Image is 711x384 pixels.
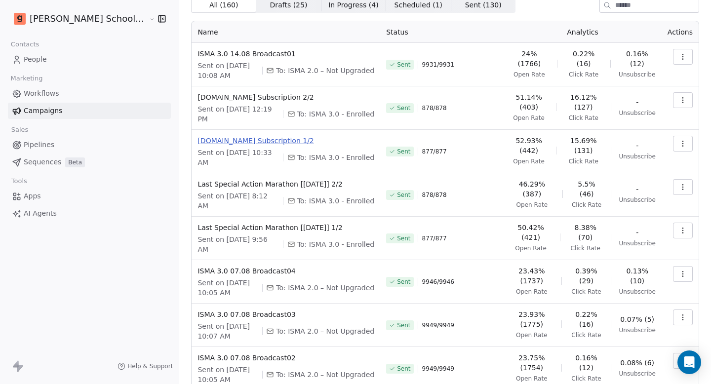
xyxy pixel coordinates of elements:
span: 0.07% (5) [620,314,654,324]
span: 0.16% (12) [570,353,602,373]
span: Sent [397,61,410,69]
span: Unsubscribe [619,288,656,296]
span: Sent [397,104,410,112]
span: 16.12% (127) [564,92,603,112]
span: Click Rate [569,157,598,165]
span: Sent [397,148,410,155]
span: Sequences [24,157,61,167]
span: - [636,228,638,237]
th: Name [192,21,380,43]
span: [DOMAIN_NAME] Subscription 1/2 [197,136,374,146]
span: To: ISMA 2.0 – Not Upgraded [276,66,374,76]
span: Sent on [DATE] 10:07 AM [197,321,258,341]
span: 878 / 878 [422,104,447,112]
span: Open Rate [513,114,545,122]
span: Click Rate [569,114,598,122]
span: Unsubscribe [619,109,656,117]
span: Unsubscribe [619,196,656,204]
span: [DOMAIN_NAME] Subscription 2/2 [197,92,374,102]
span: Sent on [DATE] 10:05 AM [197,278,258,298]
span: Unsubscribe [619,71,655,78]
a: Pipelines [8,137,171,153]
button: [PERSON_NAME] School of Finance LLP [12,10,142,27]
span: [PERSON_NAME] School of Finance LLP [30,12,147,25]
span: Unsubscribe [619,153,656,160]
span: 8.38% (70) [568,223,603,242]
span: 9931 / 9931 [422,61,454,69]
span: To: ISMA 3.0 - Enrolled [297,239,374,249]
a: Apps [8,188,171,204]
span: 0.22% (16) [565,49,602,69]
span: To: ISMA 2.0 – Not Upgraded [276,283,374,293]
span: Sent [397,234,410,242]
span: Contacts [6,37,43,52]
span: Sent on [DATE] 9:56 AM [197,234,279,254]
span: 15.69% (131) [564,136,603,155]
span: Campaigns [24,106,62,116]
span: 51.14% (403) [510,92,548,112]
span: Pipelines [24,140,54,150]
span: Unsubscribe [619,239,656,247]
span: 878 / 878 [422,191,447,199]
span: 877 / 877 [422,148,447,155]
span: 23.93% (1775) [510,309,553,329]
span: Sent on [DATE] 8:12 AM [197,191,279,211]
a: Campaigns [8,103,171,119]
span: - [636,141,638,151]
span: ISMA 3.0 07.08 Broadcast04 [197,266,374,276]
span: AI Agents [24,208,57,219]
a: Workflows [8,85,171,102]
span: To: ISMA 2.0 – Not Upgraded [276,370,374,380]
div: Open Intercom Messenger [677,350,701,374]
span: ISMA 3.0 07.08 Broadcast03 [197,309,374,319]
span: Sent [397,321,410,329]
span: Sales [7,122,33,137]
span: Click Rate [569,71,598,78]
a: Help & Support [118,362,173,370]
span: Click Rate [571,244,600,252]
span: Sent [397,278,410,286]
span: Last Special Action Marathon [[DATE]] 1/2 [197,223,374,232]
span: Open Rate [513,157,545,165]
span: Sent on [DATE] 12:19 PM [197,104,279,124]
span: 9949 / 9949 [422,365,454,373]
th: Analytics [504,21,662,43]
span: To: ISMA 3.0 - Enrolled [297,153,374,162]
span: People [24,54,47,65]
span: ISMA 3.0 14.08 Broadcast01 [197,49,374,59]
span: 46.29% (387) [510,179,554,199]
span: 0.13% (10) [619,266,656,286]
a: AI Agents [8,205,171,222]
span: Click Rate [571,288,601,296]
span: 0.39% (29) [570,266,602,286]
span: 52.93% (442) [510,136,548,155]
span: 9946 / 9946 [422,278,454,286]
span: Click Rate [572,201,601,209]
span: Open Rate [516,375,548,383]
span: To: ISMA 2.0 – Not Upgraded [276,326,374,336]
span: 0.22% (16) [570,309,602,329]
span: 24% (1766) [510,49,549,69]
span: Tools [7,174,31,189]
span: Last Special Action Marathon [[DATE]] 2/2 [197,179,374,189]
span: Apps [24,191,41,201]
span: - [636,97,638,107]
span: Beta [65,157,85,167]
span: Click Rate [571,375,601,383]
span: Sent [397,365,410,373]
span: Sent [397,191,410,199]
span: 0.08% (6) [620,358,654,368]
span: Open Rate [516,201,548,209]
span: Open Rate [516,331,548,339]
span: - [636,184,638,194]
img: Goela%20School%20Logos%20(4).png [14,13,26,25]
span: Unsubscribe [619,370,656,378]
span: Open Rate [516,288,548,296]
span: 9949 / 9949 [422,321,454,329]
span: 23.43% (1737) [510,266,553,286]
span: Sent on [DATE] 10:08 AM [197,61,258,80]
span: Marketing [6,71,47,86]
span: 0.16% (12) [619,49,656,69]
span: Help & Support [127,362,173,370]
span: 50.42% (421) [510,223,552,242]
